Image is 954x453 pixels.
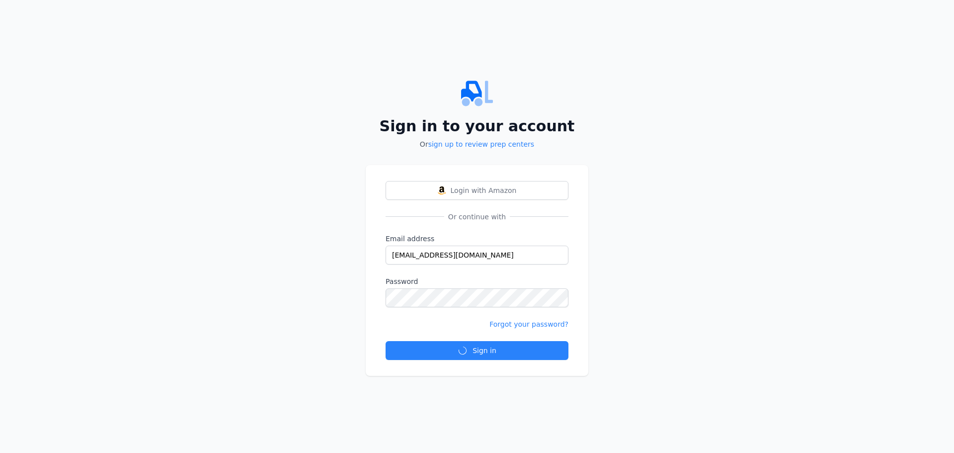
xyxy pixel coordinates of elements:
[428,140,534,148] a: sign up to review prep centers
[386,341,568,360] button: Sign in
[451,185,517,195] span: Login with Amazon
[444,212,510,222] span: Or continue with
[394,346,560,356] div: Sign in
[366,117,588,135] h2: Sign in to your account
[489,320,568,328] a: Forgot your password?
[438,186,446,194] img: Login with Amazon
[386,276,568,286] label: Password
[366,139,588,149] p: Or
[366,78,588,109] img: PrepCenter
[386,181,568,200] button: Login with AmazonLogin with Amazon
[386,234,568,244] label: Email address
